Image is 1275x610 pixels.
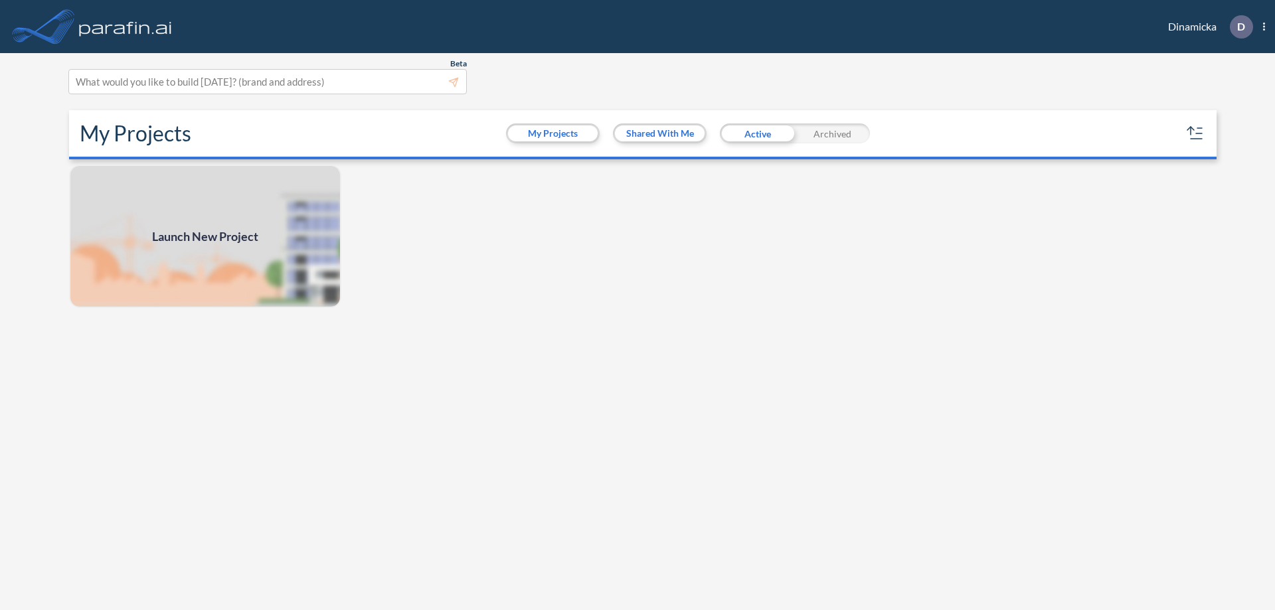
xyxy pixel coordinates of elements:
[152,228,258,246] span: Launch New Project
[720,123,795,143] div: Active
[450,58,467,69] span: Beta
[615,125,705,141] button: Shared With Me
[508,125,598,141] button: My Projects
[80,121,191,146] h2: My Projects
[69,165,341,308] img: add
[1185,123,1206,144] button: sort
[69,165,341,308] a: Launch New Project
[1148,15,1265,38] div: Dinamicka
[795,123,870,143] div: Archived
[76,13,175,40] img: logo
[1237,21,1245,33] p: D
